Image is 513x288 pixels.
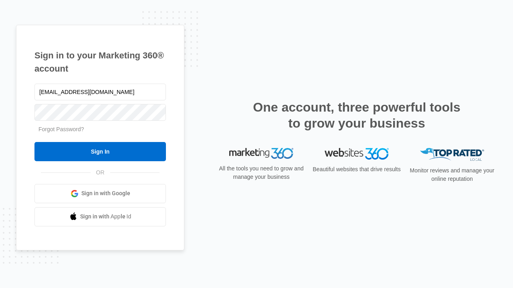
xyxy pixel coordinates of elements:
[38,126,84,132] a: Forgot Password?
[81,189,130,198] span: Sign in with Google
[34,184,166,203] a: Sign in with Google
[325,148,389,160] img: Websites 360
[91,168,110,177] span: OR
[34,84,166,100] input: Email
[34,142,166,161] input: Sign In
[312,165,402,174] p: Beautiful websites that drive results
[420,148,484,161] img: Top Rated Local
[250,99,463,131] h2: One account, three powerful tools to grow your business
[407,166,497,183] p: Monitor reviews and manage your online reputation
[34,49,166,75] h1: Sign in to your Marketing 360® account
[216,164,306,181] p: All the tools you need to grow and manage your business
[229,148,293,159] img: Marketing 360
[34,207,166,226] a: Sign in with Apple Id
[80,212,131,221] span: Sign in with Apple Id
